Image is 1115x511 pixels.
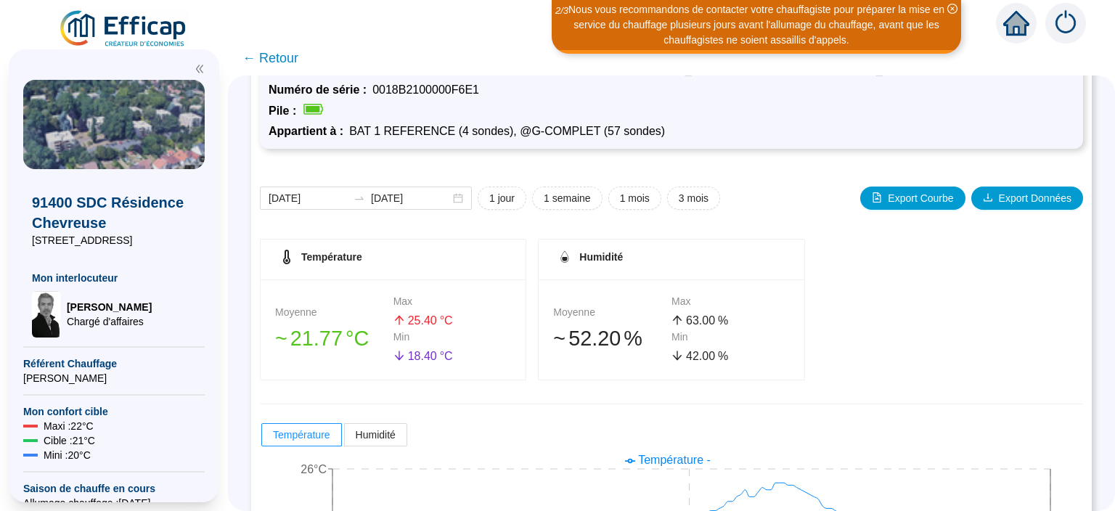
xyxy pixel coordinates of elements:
span: °C [346,323,369,354]
button: 1 jour [478,187,526,210]
span: 0018B2100000F6E1 [372,83,479,96]
i: 2 / 3 [555,5,568,16]
span: Température [301,251,362,263]
span: % [718,312,728,330]
div: Min [393,330,512,345]
span: download [983,192,993,203]
span: % [718,348,728,365]
img: Chargé d'affaires [32,291,61,338]
button: 1 semaine [532,187,603,210]
span: 25 [408,314,421,327]
span: Export Données [999,191,1071,206]
span: 18 [408,350,421,362]
span: Humidité [579,251,623,263]
span: 3 mois [679,191,708,206]
input: Date de fin [371,191,450,206]
span: Appartient à : [269,125,349,137]
span: Température [273,429,330,441]
span: Cible : 21 °C [44,433,95,448]
span: Allumage chauffage : [DATE] [23,496,205,510]
span: Pile : [269,105,302,117]
button: 1 mois [608,187,661,210]
span: arrow-down [671,350,683,361]
span: [PERSON_NAME] [23,371,205,385]
span: °C [440,348,453,365]
span: Humidité [356,429,396,441]
span: 1 mois [620,191,650,206]
span: .00 [699,350,715,362]
span: 91400 SDC Résidence Chevreuse [32,192,196,233]
div: Moyenne [275,305,393,320]
span: swap-right [354,192,365,204]
span: file-image [872,192,882,203]
span: Température - [638,454,711,466]
img: efficap energie logo [58,9,189,49]
span: Mini : 20 °C [44,448,91,462]
span: .40 [420,314,436,327]
button: Export Courbe [860,187,965,210]
tspan: 26°C [301,463,327,475]
span: 52 [568,327,592,350]
span: ← Retour [242,48,298,68]
span: .20 [592,327,621,350]
span: 󠁾~ [275,323,287,354]
div: Min [671,330,790,345]
div: Nous vous recommandons de contacter votre chauffagiste pour préparer la mise en service du chauff... [554,2,959,48]
span: 21 [290,327,314,350]
button: Export Données [971,187,1083,210]
span: Chargé d'affaires [67,314,152,329]
span: double-left [195,64,205,74]
span: 󠁾~ [553,323,565,354]
span: % [624,323,642,354]
span: .77 [314,327,343,350]
span: to [354,192,365,204]
span: [PERSON_NAME] [67,300,152,314]
span: arrow-up [671,314,683,326]
span: Mon interlocuteur [32,271,196,285]
span: .40 [420,350,436,362]
span: Saison de chauffe en cours [23,481,205,496]
span: Mon confort cible [23,404,205,419]
img: alerts [1045,3,1086,44]
div: Moyenne [553,305,671,320]
span: arrow-down [393,350,405,361]
span: home [1003,10,1029,36]
button: 3 mois [667,187,720,210]
span: 1 jour [489,191,515,206]
span: [STREET_ADDRESS] [32,233,196,248]
span: Référent Chauffage [23,356,205,371]
div: Max [393,294,512,309]
div: Max [671,294,790,309]
span: 42 [686,350,699,362]
input: Date de début [269,191,348,206]
span: °C [440,312,453,330]
span: .00 [699,314,715,327]
span: Export Courbe [888,191,953,206]
span: arrow-up [393,314,405,326]
span: 63 [686,314,699,327]
span: BAT 1 REFERENCE (4 sondes), @G-COMPLET (57 sondes) [349,125,665,137]
span: Numéro de série : [269,83,372,96]
span: Maxi : 22 °C [44,419,94,433]
span: close-circle [947,4,957,14]
span: 1 semaine [544,191,591,206]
